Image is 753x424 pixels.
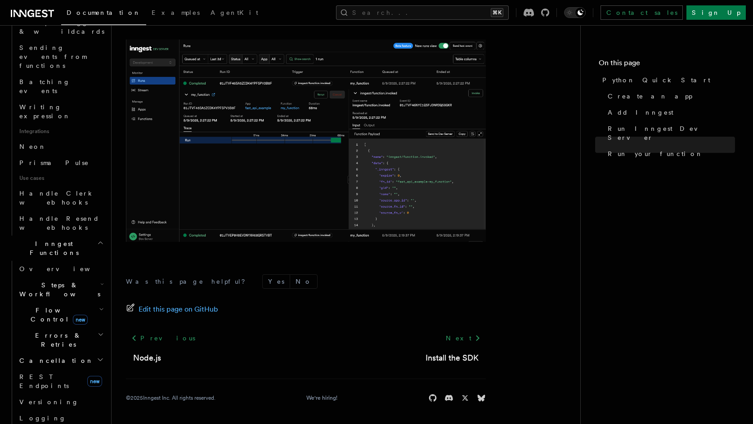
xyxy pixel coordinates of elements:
span: Steps & Workflows [16,281,100,299]
span: REST Endpoints [19,373,69,389]
a: Handle Clerk webhooks [16,185,106,210]
span: AgentKit [211,9,258,16]
a: Neon [16,138,106,155]
a: AgentKit [205,3,264,24]
a: Previous [126,330,200,346]
a: Run your function [604,146,735,162]
a: Add Inngest [604,104,735,121]
span: Integrations [16,124,106,138]
button: Toggle dark mode [564,7,586,18]
span: Add Inngest [608,108,673,117]
a: Multiple triggers & wildcards [16,14,106,40]
span: Errors & Retries [16,331,98,349]
p: Was this page helpful? [126,277,251,286]
span: Sending events from functions [19,44,86,69]
span: Examples [152,9,200,16]
a: Create an app [604,88,735,104]
a: Next [440,330,486,346]
a: Run Inngest Dev Server [604,121,735,146]
a: We're hiring! [306,394,337,402]
span: Handle Clerk webhooks [19,190,94,206]
button: Steps & Workflows [16,277,106,302]
button: Search...⌘K [336,5,509,20]
button: Errors & Retries [16,327,106,353]
a: Prisma Pulse [16,155,106,171]
a: Install the SDK [426,352,479,364]
a: Sign Up [686,5,746,20]
a: Sending events from functions [16,40,106,74]
a: Batching events [16,74,106,99]
span: Edit this page on GitHub [139,303,218,316]
span: Flow Control [16,306,99,324]
span: Logging [19,415,66,422]
a: Node.js [133,352,161,364]
h4: On this page [599,58,735,72]
span: Use cases [16,171,106,185]
a: Overview [16,261,106,277]
a: Python Quick Start [599,72,735,88]
span: new [73,315,88,325]
button: Yes [263,275,290,288]
span: Create an app [608,92,692,101]
span: Batching events [19,78,70,94]
span: Inngest Functions [7,239,97,257]
kbd: ⌘K [491,8,503,17]
a: Versioning [16,394,106,410]
span: new [87,376,102,387]
button: Inngest Functions [7,236,106,261]
span: Run Inngest Dev Server [608,124,735,142]
a: Handle Resend webhooks [16,210,106,236]
span: Cancellation [16,356,94,365]
span: Neon [19,143,46,150]
span: Handle Resend webhooks [19,215,99,231]
a: REST Endpointsnew [16,369,106,394]
button: No [290,275,317,288]
span: Versioning [19,398,79,406]
a: Documentation [61,3,146,25]
span: Documentation [67,9,141,16]
span: Python Quick Start [602,76,710,85]
a: Examples [146,3,205,24]
span: Overview [19,265,112,272]
a: Edit this page on GitHub [126,303,218,316]
button: Cancellation [16,353,106,369]
span: Writing expression [19,103,71,120]
button: Flow Controlnew [16,302,106,327]
img: quick-start-run.png [126,40,486,242]
a: Contact sales [601,5,683,20]
a: Writing expression [16,99,106,124]
span: Prisma Pulse [19,159,89,166]
span: Run your function [608,149,703,158]
div: © 2025 Inngest Inc. All rights reserved. [126,394,215,402]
